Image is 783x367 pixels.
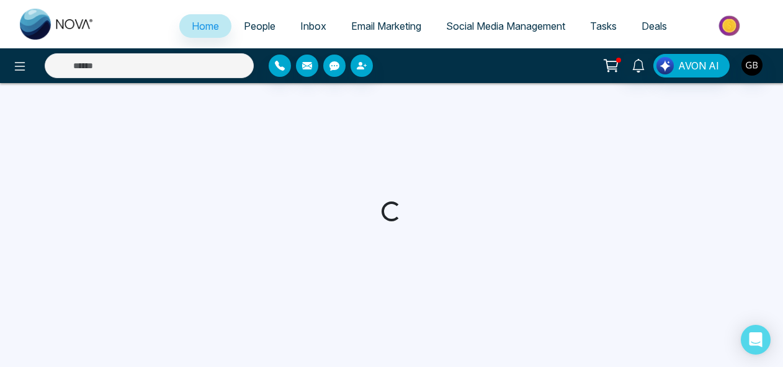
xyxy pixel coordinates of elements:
button: AVON AI [653,54,730,77]
span: AVON AI [678,58,719,73]
a: Home [179,14,231,38]
span: Tasks [590,20,617,32]
span: People [244,20,275,32]
span: Email Marketing [351,20,421,32]
a: Deals [629,14,679,38]
a: People [231,14,288,38]
img: Market-place.gif [686,12,776,40]
div: Open Intercom Messenger [741,325,771,355]
a: Email Marketing [339,14,434,38]
span: Inbox [300,20,326,32]
span: Deals [642,20,667,32]
span: Home [192,20,219,32]
a: Tasks [578,14,629,38]
span: Social Media Management [446,20,565,32]
img: Lead Flow [656,57,674,74]
a: Inbox [288,14,339,38]
a: Social Media Management [434,14,578,38]
img: User Avatar [741,55,763,76]
img: Nova CRM Logo [20,9,94,40]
